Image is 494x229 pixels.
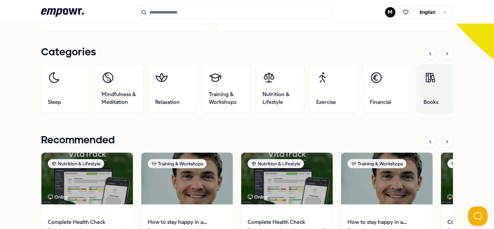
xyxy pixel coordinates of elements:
a: Financial [363,64,412,113]
button: M [385,7,395,17]
a: Books [417,64,465,113]
a: Exercise [309,64,358,113]
span: How to stay happy in a performance society (workshop) [148,218,226,226]
span: Complete Health Check [248,218,326,226]
div: Nutrition & Lifestyle [48,159,104,168]
span: Mindfulness & Meditation [102,91,136,106]
div: Training & Workshops [148,159,207,168]
span: Sleep [48,98,61,106]
iframe: Help Scout Beacon - Open [468,206,488,226]
span: Exercise [316,98,336,106]
input: Search for products, categories or subcategories [137,5,331,19]
span: Financial [370,98,391,106]
div: Online [48,193,68,201]
div: Online [248,193,268,201]
h1: Categories [41,44,96,60]
a: Training & Workshops [202,64,251,113]
img: package image [341,153,433,204]
img: package image [241,153,333,204]
span: Complete Health Check [48,218,126,226]
span: Training & Workshops [209,91,244,106]
div: Training & Workshops [348,159,406,168]
img: package image [41,153,133,204]
img: package image [141,153,233,204]
div: Nutrition & Lifestyle [248,159,304,168]
span: Nutrition & Lifestyle [263,91,297,106]
h1: Recommended [41,132,115,148]
a: Sleep [41,64,90,113]
a: Nutrition & Lifestyle [256,64,304,113]
a: Relaxation [148,64,197,113]
span: How to stay happy in a performance society (workshop) [348,218,426,226]
span: Books [424,98,438,106]
a: Mindfulness & Meditation [95,64,143,113]
span: Relaxation [155,98,180,106]
div: Online [447,193,467,201]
